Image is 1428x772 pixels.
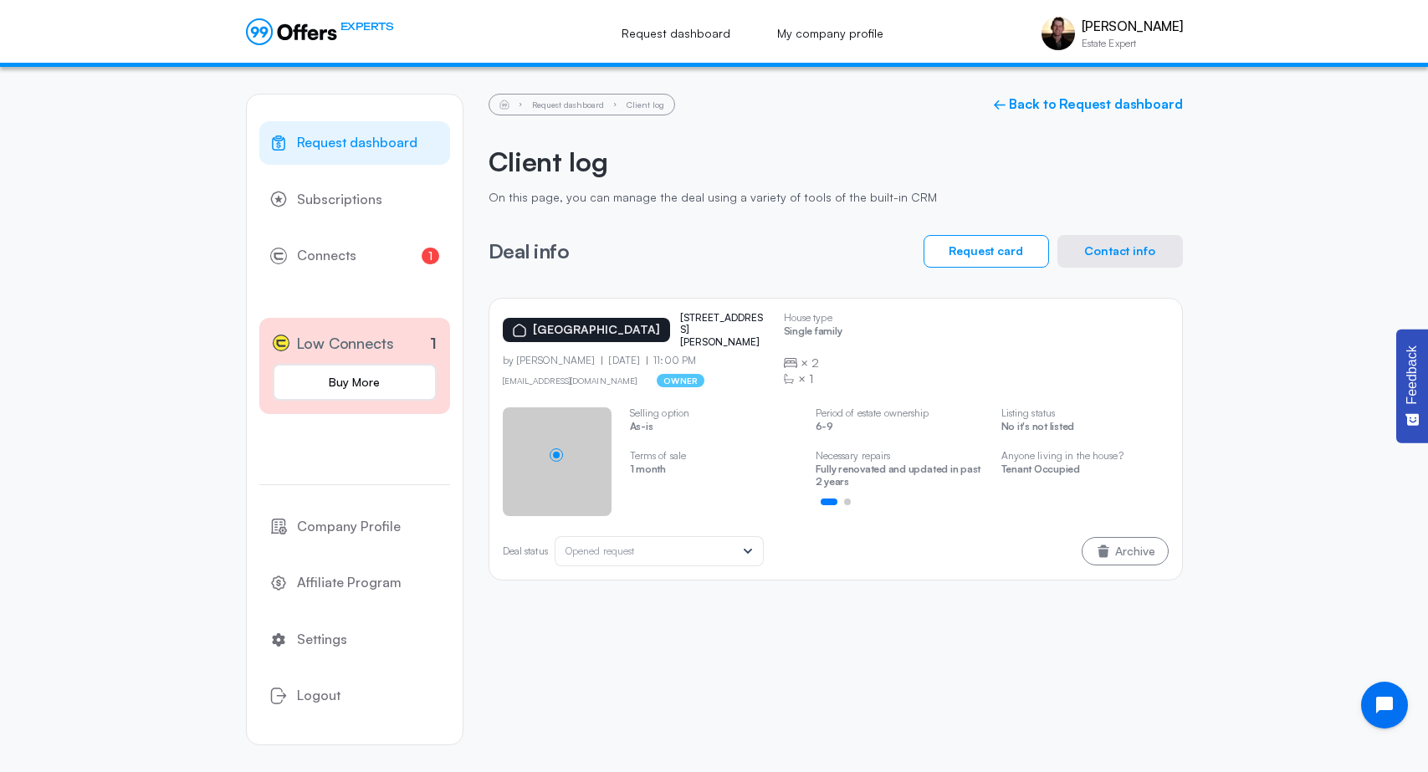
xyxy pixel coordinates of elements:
span: Request dashboard [297,132,417,154]
a: My company profile [759,15,902,52]
span: 1 [422,248,439,264]
button: Logout [259,674,450,718]
span: Archive [1115,545,1155,557]
p: Selling option [630,407,797,419]
p: As-is [630,421,797,437]
span: Connects [297,245,356,267]
button: Feedback - Show survey [1396,329,1428,442]
div: × [784,371,842,387]
p: Single family [784,325,842,341]
p: On this page, you can manage the deal using a variety of tools of the built-in CRM [489,191,1183,205]
span: Settings [297,629,347,651]
p: 11:00 PM [647,355,696,366]
p: Estate Expert [1082,38,1183,49]
p: 6-9 [816,421,983,437]
p: Anyone living in the house? [1001,450,1169,462]
span: Feedback [1405,345,1420,404]
span: Affiliate Program [297,572,402,594]
p: [STREET_ADDRESS][PERSON_NAME] [680,312,764,348]
swiper-slide: 3 / 5 [816,407,983,504]
button: Archive [1082,537,1169,565]
h2: Client log [489,146,1183,177]
a: Settings [259,618,450,662]
p: [DATE] [601,355,647,366]
span: Subscriptions [297,189,382,211]
div: × [784,355,842,371]
swiper-slide: 2 / 5 [630,407,797,493]
a: [EMAIL_ADDRESS][DOMAIN_NAME] [503,376,637,386]
p: Tenant Occupied [1001,463,1169,479]
span: EXPERTS [340,18,394,34]
span: Company Profile [297,516,401,538]
p: House type [784,312,842,324]
p: Fully renovated and updated in past 2 years [816,463,983,492]
p: Necessary repairs [816,450,983,462]
span: 2 [811,355,819,371]
a: Request dashboard [532,100,604,110]
p: by [PERSON_NAME] [503,355,602,366]
a: Affiliate Program [259,561,450,605]
img: Aris Anagnos [1042,17,1075,50]
span: Low Connects [296,331,394,355]
button: Request card [924,235,1049,268]
swiper-slide: 1 / 5 [503,407,612,516]
a: EXPERTS [246,18,394,45]
a: Request dashboard [259,121,450,165]
li: Client log [627,100,664,109]
a: Company Profile [259,505,450,549]
p: Terms of sale [630,450,797,462]
p: No it's not listed [1001,421,1169,437]
span: Logout [297,685,340,707]
a: Request dashboard [603,15,749,52]
button: Contact info [1057,235,1183,268]
p: Deal status [503,545,548,557]
span: Opened request [566,544,635,557]
a: Connects1 [259,234,450,278]
p: 1 [430,332,437,355]
p: [GEOGRAPHIC_DATA] [533,323,660,337]
swiper-slide: 4 / 5 [1001,407,1169,493]
a: ← Back to Request dashboard [993,96,1183,112]
a: Buy More [273,364,437,401]
p: 1 month [630,463,797,479]
a: Subscriptions [259,178,450,222]
p: owner [657,374,704,387]
p: Listing status [1001,407,1169,419]
p: [PERSON_NAME] [1082,18,1183,34]
p: Period of estate ownership [816,407,983,419]
span: 1 [809,371,813,387]
h3: Deal info [489,240,570,262]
